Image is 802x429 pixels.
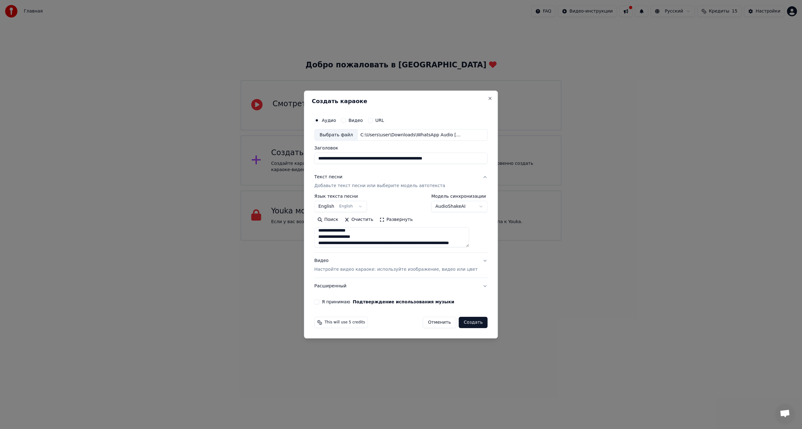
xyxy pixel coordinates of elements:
[341,215,377,225] button: Очистить
[314,278,487,294] button: Расширенный
[376,215,416,225] button: Развернуть
[314,258,477,273] div: Видео
[322,300,454,304] label: Я принимаю
[322,118,336,123] label: Аудио
[325,320,365,325] span: This will use 5 credits
[353,300,454,304] button: Я принимаю
[348,118,363,123] label: Видео
[314,215,341,225] button: Поиск
[314,194,487,253] div: Текст песниДобавьте текст песни или выберите модель автотекста
[312,98,490,104] h2: Создать караоке
[314,169,487,194] button: Текст песниДобавьте текст песни или выберите модель автотекста
[423,317,456,328] button: Отменить
[358,132,464,138] div: C:\Users\user\Downloads\WhatsApp Audio [DATE] 16.17.51 ([DOMAIN_NAME]).wav
[459,317,487,328] button: Создать
[375,118,384,123] label: URL
[314,194,367,199] label: Язык текста песни
[314,174,342,180] div: Текст песни
[431,194,488,199] label: Модель синхронизации
[315,129,358,141] div: Выбрать файл
[314,253,487,278] button: ВидеоНастройте видео караоке: используйте изображение, видео или цвет
[314,183,445,189] p: Добавьте текст песни или выберите модель автотекста
[314,266,477,273] p: Настройте видео караоке: используйте изображение, видео или цвет
[314,146,487,150] label: Заголовок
